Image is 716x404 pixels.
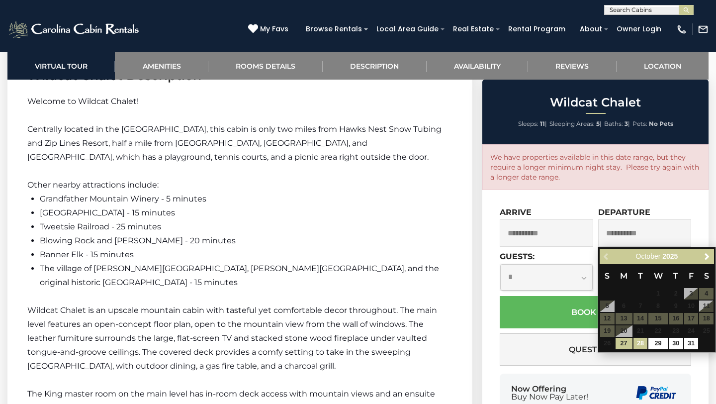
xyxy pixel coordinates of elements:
[684,300,699,312] td: Checkout must be after start date
[448,21,499,37] a: Real Estate
[633,301,648,312] span: 7
[654,271,663,281] span: Wednesday
[662,252,678,260] span: 2025
[684,337,699,350] td: $348
[208,52,323,80] a: Rooms Details
[605,271,610,281] span: Sunday
[40,264,439,287] span: The village of [PERSON_NAME][GEOGRAPHIC_DATA], [PERSON_NAME][GEOGRAPHIC_DATA], and the original h...
[625,120,628,127] strong: 3
[485,96,706,109] h2: Wildcat Chalet
[668,288,684,300] td: Checkout must be after start date
[701,250,713,263] a: Next
[684,338,699,349] a: 31
[27,305,437,371] span: Wildcat Chalet is an upscale mountain cabin with tasteful yet comfortable decor throughout. The m...
[704,271,709,281] span: Saturday
[689,271,694,281] span: Friday
[648,338,667,349] a: 29
[27,180,159,190] span: Other nearby attractions include:
[427,52,528,80] a: Availability
[669,288,683,300] span: 2
[518,120,538,127] span: Sleeps:
[648,337,668,350] td: $252
[40,194,206,203] span: Grandfather Mountain Winery - 5 minutes
[301,21,367,37] a: Browse Rentals
[648,325,668,337] td: Checkout must be after start date
[615,300,633,312] td: Checkout must be after start date
[633,325,648,337] td: Checkout must be after start date
[668,325,684,337] td: Checkout must be after start date
[604,120,623,127] span: Baths:
[703,253,711,261] span: Next
[371,21,444,37] a: Local Area Guide
[40,236,236,245] span: Blowing Rock and [PERSON_NAME] - 20 minutes
[668,300,684,312] td: Checkout must be after start date
[684,301,699,312] span: 10
[540,120,545,127] strong: 11
[528,52,616,80] a: Reviews
[699,300,714,312] td: Checkout must be after start date
[648,325,667,337] span: 22
[248,24,291,35] a: My Favs
[40,250,134,259] span: Banner Elk - 15 minutes
[633,338,648,349] a: 28
[676,24,687,35] img: phone-regular-white.png
[598,207,650,217] label: Departure
[632,120,647,127] span: Pets:
[27,124,442,162] span: Centrally located in the [GEOGRAPHIC_DATA], this cabin is only two miles from Hawks Nest Snow Tub...
[323,52,426,80] a: Description
[549,120,595,127] span: Sleeping Areas:
[615,337,633,350] td: $279
[684,288,699,300] td: Checkout must be after start date
[500,333,691,366] button: Questions?
[684,325,699,337] span: 24
[668,337,684,350] td: $275
[620,271,627,281] span: Monday
[500,296,691,328] button: Book Now
[616,338,632,349] a: 27
[500,207,532,217] label: Arrive
[699,325,714,337] span: 25
[40,222,161,231] span: Tweetsie Railroad - 25 minutes
[7,19,142,39] img: White-1-2.png
[511,393,588,401] span: Buy Now Pay Later!
[633,300,648,312] td: Checkout must be after start date
[7,52,115,80] a: Virtual Tour
[612,21,666,37] a: Owner Login
[27,97,139,106] span: Welcome to Wildcat Chalet!
[596,120,600,127] strong: 5
[490,152,701,182] p: We have properties available in this date range, but they require a longer minimum night stay. Pl...
[633,325,648,337] span: 21
[698,24,709,35] img: mail-regular-white.png
[673,271,678,281] span: Thursday
[503,21,570,37] a: Rental Program
[500,252,535,261] label: Guests:
[617,52,709,80] a: Location
[115,52,208,80] a: Amenities
[549,117,602,130] li: |
[648,288,667,300] span: 1
[669,301,683,312] span: 9
[518,117,547,130] li: |
[699,301,714,312] span: 11
[616,301,632,312] span: 6
[604,117,630,130] li: |
[648,300,668,312] td: Checkout must be after start date
[649,120,673,127] strong: No Pets
[511,385,588,401] div: Now Offering
[669,325,683,337] span: 23
[40,208,175,217] span: [GEOGRAPHIC_DATA] - 15 minutes
[260,24,288,34] span: My Favs
[699,325,714,337] td: Checkout must be after start date
[684,325,699,337] td: Checkout must be after start date
[638,271,643,281] span: Tuesday
[648,301,667,312] span: 8
[633,337,648,350] td: $256
[636,252,661,260] span: October
[575,21,607,37] a: About
[684,288,699,300] span: 3
[669,338,683,349] a: 30
[648,288,668,300] td: Checkout must be after start date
